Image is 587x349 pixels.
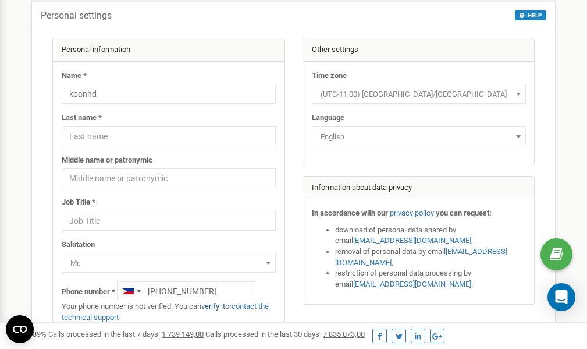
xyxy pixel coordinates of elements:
[62,253,276,273] span: Mr.
[312,126,526,146] span: English
[62,211,276,231] input: Job Title
[312,112,344,124] label: Language
[547,283,575,311] div: Open Intercom Messenger
[335,268,526,290] li: restriction of personal data processing by email .
[205,330,365,339] span: Calls processed in the last 30 days :
[118,282,144,301] div: Telephone country code
[66,255,272,272] span: Mr.
[62,168,276,188] input: Middle name or patronymic
[41,10,112,21] h5: Personal settings
[62,302,269,322] a: contact the technical support
[62,126,276,146] input: Last name
[515,10,546,20] button: HELP
[316,86,522,103] span: (UTC-11:00) Pacific/Midway
[353,280,471,288] a: [EMAIL_ADDRESS][DOMAIN_NAME]
[53,38,284,62] div: Personal information
[353,236,471,245] a: [EMAIL_ADDRESS][DOMAIN_NAME]
[62,155,152,166] label: Middle name or patronymic
[312,84,526,104] span: (UTC-11:00) Pacific/Midway
[436,209,492,217] strong: you can request:
[312,209,388,217] strong: In accordance with our
[62,70,87,82] label: Name *
[335,247,507,267] a: [EMAIL_ADDRESS][DOMAIN_NAME]
[62,239,95,251] label: Salutation
[312,70,347,82] label: Time zone
[323,330,365,339] u: 7 835 073,00
[48,330,204,339] span: Calls processed in the last 7 days :
[390,209,434,217] a: privacy policy
[303,38,535,62] div: Other settings
[316,129,522,145] span: English
[62,197,95,208] label: Job Title *
[62,287,115,298] label: Phone number *
[62,112,102,124] label: Last name *
[201,302,225,311] a: verify it
[303,177,535,200] div: Information about data privacy
[62,84,276,104] input: Name
[117,281,255,301] input: +1-800-555-55-55
[162,330,204,339] u: 1 739 149,00
[62,301,276,323] p: Your phone number is not verified. You can or
[335,246,526,268] li: removal of personal data by email ,
[6,315,34,343] button: Open CMP widget
[335,225,526,246] li: download of personal data shared by email ,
